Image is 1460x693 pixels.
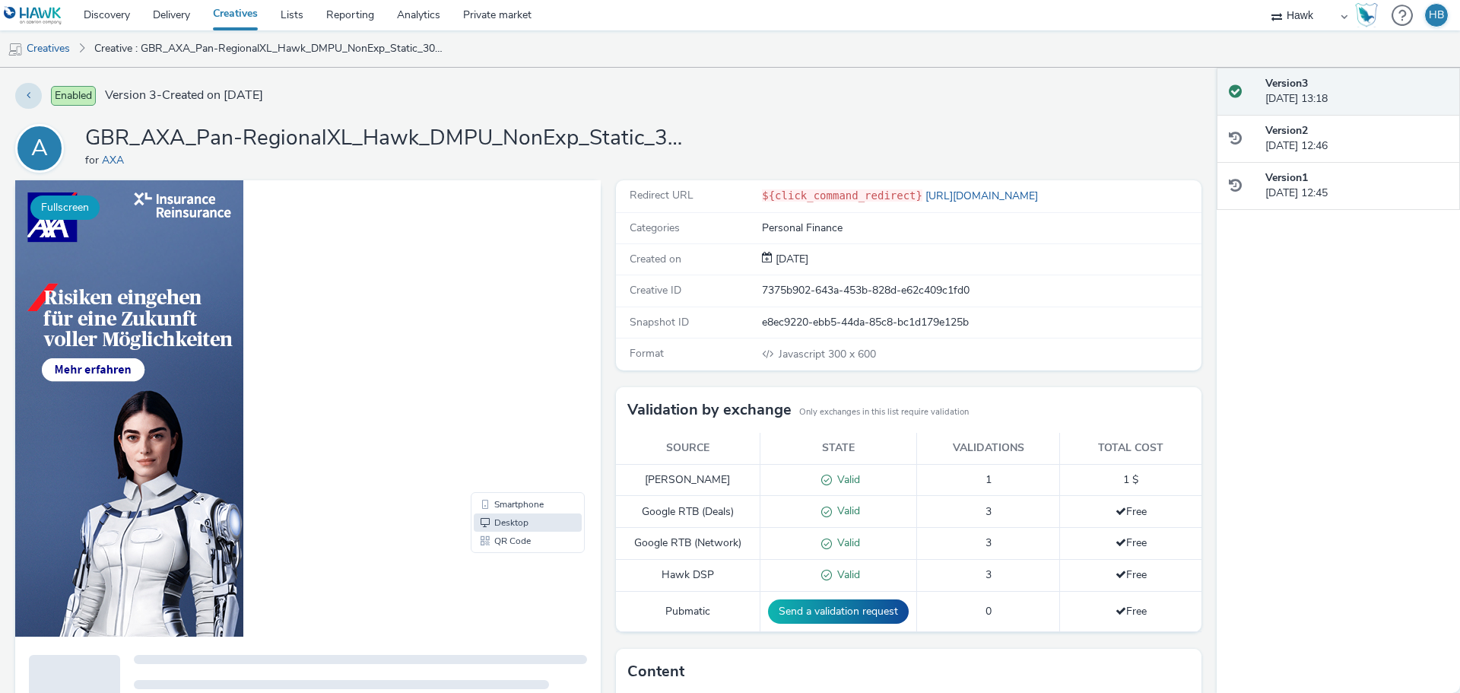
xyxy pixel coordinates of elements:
span: Desktop [479,338,513,347]
div: 7375b902-643a-453b-828d-e62c409c1fd0 [762,283,1200,298]
td: Pubmatic [616,591,760,631]
img: mobile [8,42,23,57]
span: Version 3 - Created on [DATE] [105,87,263,104]
span: Format [630,346,664,361]
td: Google RTB (Network) [616,528,760,560]
li: Smartphone [459,315,567,333]
span: Free [1116,604,1147,618]
a: A [15,141,70,155]
button: Send a validation request [768,599,909,624]
img: undefined Logo [4,6,62,25]
td: Google RTB (Deals) [616,496,760,528]
code: ${click_command_redirect} [762,189,922,202]
span: 1 [985,472,992,487]
th: Source [616,433,760,464]
span: Snapshot ID [630,315,689,329]
div: [DATE] 13:18 [1265,76,1448,107]
span: Javascript [779,347,828,361]
div: e8ec9220-ebb5-44da-85c8-bc1d179e125b [762,315,1200,330]
a: AXA [102,153,130,167]
span: Enabled [51,86,96,106]
span: Valid [832,472,860,487]
strong: Version 3 [1265,76,1308,91]
li: Desktop [459,333,567,351]
small: Only exchanges in this list require validation [799,406,969,418]
h3: Validation by exchange [627,399,792,421]
td: [PERSON_NAME] [616,464,760,496]
span: QR Code [479,356,516,365]
span: Valid [832,567,860,582]
span: Free [1116,567,1147,582]
span: 0 [985,604,992,618]
span: 3 [985,536,992,550]
a: Creative : GBR_AXA_Pan-RegionalXL_Hawk_DMPU_NonExp_Static_300x600_Risk_DE - [PERSON_NAME]-Weg_202... [87,30,452,67]
span: 3 [985,567,992,582]
h1: GBR_AXA_Pan-RegionalXL_Hawk_DMPU_NonExp_Static_300x600_Risk_DE - Andreas-Danzer-Weg_20250909 [85,124,693,153]
div: Personal Finance [762,221,1200,236]
td: Hawk DSP [616,560,760,592]
th: Validations [916,433,1060,464]
strong: Version 1 [1265,170,1308,185]
div: [DATE] 12:46 [1265,123,1448,154]
div: A [31,127,48,170]
th: Total cost [1060,433,1201,464]
span: Categories [630,221,680,235]
span: 300 x 600 [777,347,876,361]
span: for [85,153,102,167]
div: Creation 09 September 2025, 12:45 [773,252,808,267]
span: Valid [832,504,860,518]
div: HB [1429,4,1444,27]
span: Smartphone [479,319,528,329]
span: Free [1116,504,1147,519]
span: 1 $ [1123,472,1138,487]
span: Valid [832,536,860,550]
span: Redirect URL [630,188,693,202]
div: [DATE] 12:45 [1265,170,1448,202]
a: [URL][DOMAIN_NAME] [922,189,1044,203]
span: 3 [985,504,992,519]
strong: Version 2 [1265,123,1308,138]
li: QR Code [459,351,567,370]
span: Creative ID [630,283,681,297]
img: Hawk Academy [1355,3,1378,27]
span: Created on [630,252,681,266]
h3: Content [627,660,684,683]
a: Hawk Academy [1355,3,1384,27]
span: [DATE] [773,252,808,266]
th: State [760,433,916,464]
button: Fullscreen [30,196,100,220]
span: Free [1116,536,1147,550]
